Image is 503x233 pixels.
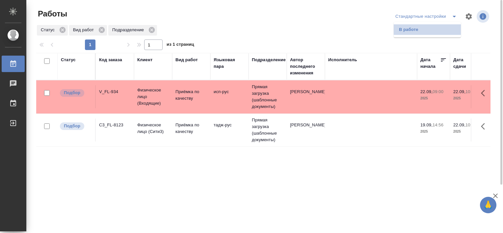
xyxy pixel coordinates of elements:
[290,57,322,76] div: Автор последнего изменения
[99,89,131,95] div: V_FL-934
[210,118,249,142] td: тадж-рус
[420,128,447,135] p: 2025
[112,27,146,33] p: Подразделение
[61,57,76,63] div: Статус
[36,9,67,19] span: Работы
[433,89,443,94] p: 09:00
[59,89,92,97] div: Можно подбирать исполнителей
[287,118,325,142] td: [PERSON_NAME]
[73,27,96,33] p: Вид работ
[453,57,473,70] div: Дата сдачи
[328,57,357,63] div: Исполнитель
[394,11,461,22] div: split button
[210,85,249,108] td: исп-рус
[465,122,476,127] p: 10:00
[175,89,207,102] p: Приёмка по качеству
[108,25,157,36] div: Подразделение
[249,114,287,146] td: Прямая загрузка (шаблонные документы)
[433,122,443,127] p: 14:56
[137,122,169,135] p: Физическое лицо (Сити3)
[477,118,493,134] button: Здесь прячутся важные кнопки
[175,122,207,135] p: Приёмка по качеству
[59,122,92,131] div: Можно подбирать исполнителей
[214,57,245,70] div: Языковая пара
[465,89,476,94] p: 10:00
[249,80,287,113] td: Прямая загрузка (шаблонные документы)
[453,128,480,135] p: 2025
[420,122,433,127] p: 19.09,
[420,57,440,70] div: Дата начала
[420,95,447,102] p: 2025
[64,90,80,96] p: Подбор
[287,85,325,108] td: [PERSON_NAME]
[137,87,169,107] p: Физическое лицо (Входящие)
[420,89,433,94] p: 22.09,
[137,57,152,63] div: Клиент
[477,85,493,101] button: Здесь прячутся важные кнопки
[41,27,57,33] p: Статус
[394,24,461,35] li: В работе
[69,25,107,36] div: Вид работ
[167,40,194,50] span: из 1 страниц
[37,25,68,36] div: Статус
[483,198,494,212] span: 🙏
[99,122,131,128] div: C3_FL-8123
[99,57,122,63] div: Код заказа
[175,57,198,63] div: Вид работ
[64,123,80,129] p: Подбор
[453,95,480,102] p: 2025
[252,57,286,63] div: Подразделение
[453,89,465,94] p: 22.09,
[461,9,477,24] span: Настроить таблицу
[477,10,490,23] span: Посмотреть информацию
[480,197,496,213] button: 🙏
[453,122,465,127] p: 22.09,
